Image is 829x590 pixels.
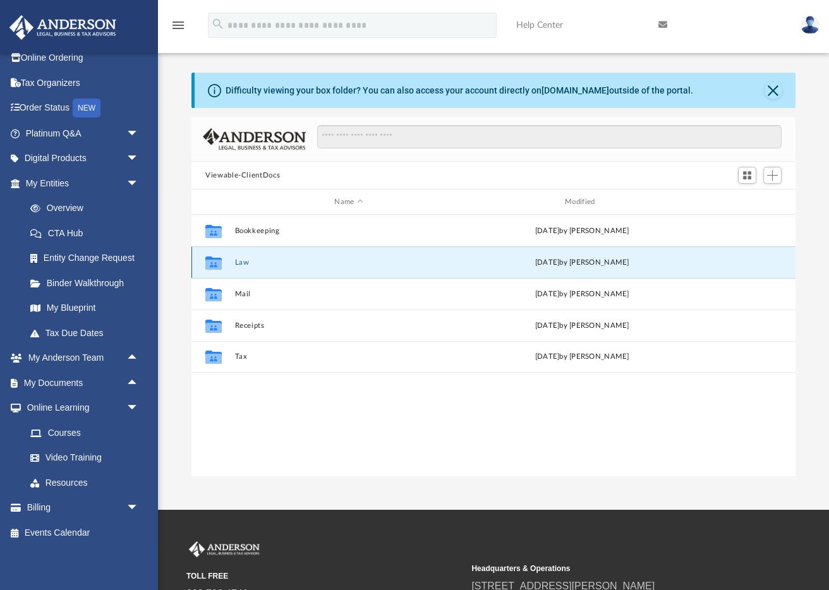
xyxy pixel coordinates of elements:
[763,167,782,184] button: Add
[235,322,463,330] button: Receipts
[542,85,609,95] a: [DOMAIN_NAME]
[235,290,463,298] button: Mail
[197,196,229,208] div: id
[18,296,152,321] a: My Blueprint
[18,420,152,445] a: Courses
[468,257,696,268] div: by [PERSON_NAME]
[211,17,225,31] i: search
[9,520,158,545] a: Events Calendar
[9,370,152,395] a: My Documentsarrow_drop_up
[126,370,152,396] span: arrow_drop_up
[468,320,696,332] div: [DATE] by [PERSON_NAME]
[9,70,158,95] a: Tax Organizers
[18,270,158,296] a: Binder Walkthrough
[18,220,158,246] a: CTA Hub
[468,196,696,208] div: Modified
[186,570,463,582] small: TOLL FREE
[18,320,158,346] a: Tax Due Dates
[126,146,152,172] span: arrow_drop_down
[468,226,696,237] div: [DATE] by [PERSON_NAME]
[126,121,152,147] span: arrow_drop_down
[6,15,120,40] img: Anderson Advisors Platinum Portal
[9,346,152,371] a: My Anderson Teamarrow_drop_up
[9,95,158,121] a: Order StatusNEW
[738,167,757,184] button: Switch to Grid View
[468,351,696,363] div: [DATE] by [PERSON_NAME]
[9,395,152,421] a: Online Learningarrow_drop_down
[9,146,158,171] a: Digital Productsarrow_drop_down
[18,470,152,495] a: Resources
[126,171,152,196] span: arrow_drop_down
[234,196,463,208] div: Name
[171,24,186,33] a: menu
[73,99,100,117] div: NEW
[126,395,152,421] span: arrow_drop_down
[701,196,790,208] div: id
[205,170,280,181] button: Viewable-ClientDocs
[765,81,782,99] button: Close
[126,495,152,521] span: arrow_drop_down
[235,258,463,267] button: Law
[235,352,463,361] button: Tax
[535,259,560,266] span: [DATE]
[9,121,158,146] a: Platinum Q&Aarrow_drop_down
[801,16,820,34] img: User Pic
[191,215,796,477] div: grid
[317,125,782,149] input: Search files and folders
[18,246,158,271] a: Entity Change Request
[226,84,693,97] div: Difficulty viewing your box folder? You can also access your account directly on outside of the p...
[9,45,158,71] a: Online Ordering
[9,495,158,521] a: Billingarrow_drop_down
[235,227,463,235] button: Bookkeeping
[18,445,145,471] a: Video Training
[171,18,186,33] i: menu
[9,171,158,196] a: My Entitiesarrow_drop_down
[126,346,152,371] span: arrow_drop_up
[471,563,747,574] small: Headquarters & Operations
[186,541,262,558] img: Anderson Advisors Platinum Portal
[18,196,158,221] a: Overview
[468,289,696,300] div: [DATE] by [PERSON_NAME]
